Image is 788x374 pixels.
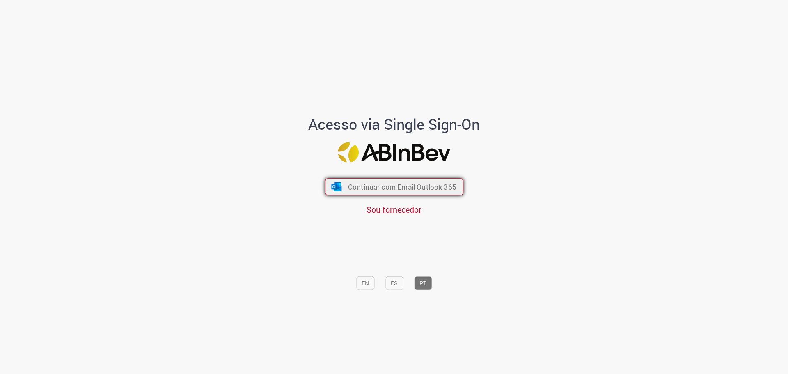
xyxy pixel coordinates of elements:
button: ícone Azure/Microsoft 360 Continuar com Email Outlook 365 [325,178,463,195]
a: Sou fornecedor [367,204,421,215]
img: Logo ABInBev [338,142,450,162]
button: PT [414,276,432,290]
h1: Acesso via Single Sign-On [280,116,508,133]
img: ícone Azure/Microsoft 360 [330,182,342,191]
button: EN [356,276,374,290]
span: Continuar com Email Outlook 365 [348,182,456,191]
button: ES [385,276,403,290]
